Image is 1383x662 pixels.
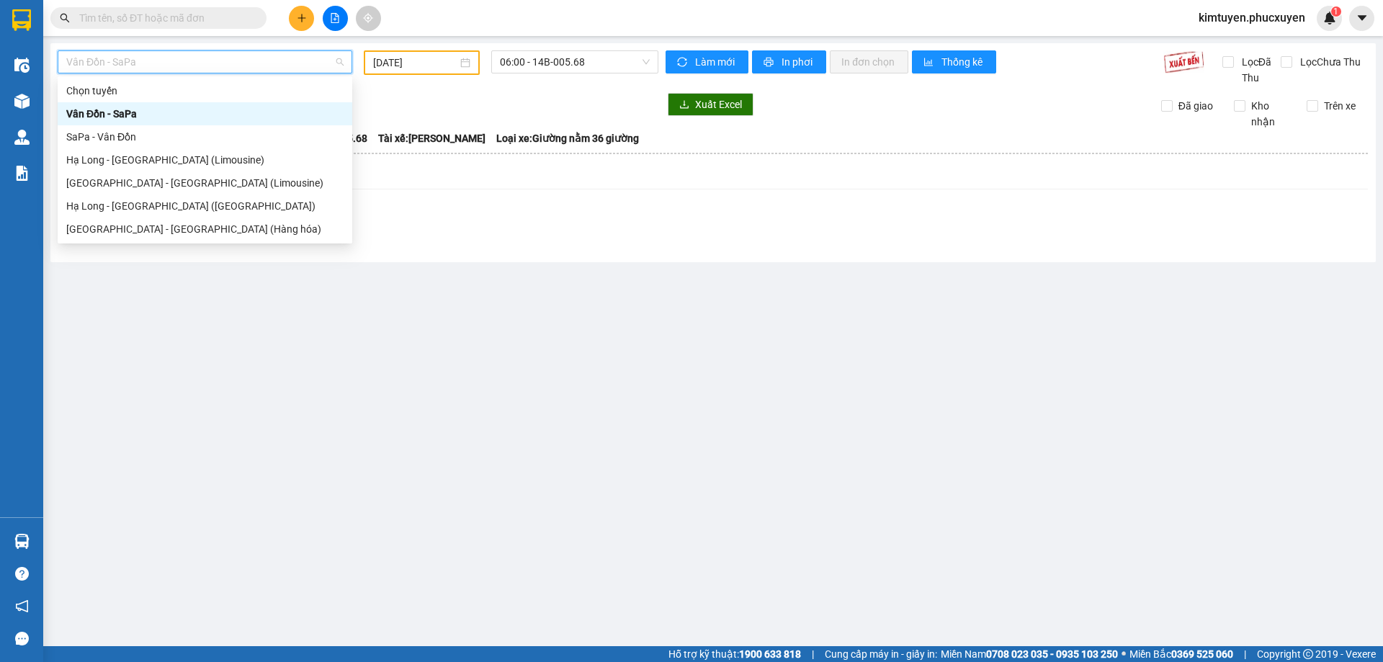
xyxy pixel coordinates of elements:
img: warehouse-icon [14,94,30,109]
div: Chọn tuyến [58,79,352,102]
img: logo-vxr [12,9,31,31]
img: 9k= [1163,50,1204,73]
span: Miền Nam [941,646,1118,662]
img: warehouse-icon [14,130,30,145]
span: Làm mới [695,54,737,70]
span: Kho nhận [1245,98,1296,130]
span: Vân Đồn - SaPa [66,51,344,73]
button: In đơn chọn [830,50,908,73]
span: copyright [1303,649,1313,659]
div: SaPa - Vân Đồn [66,129,344,145]
div: Hà Nội - Hạ Long (Limousine) [58,171,352,194]
strong: 0708 023 035 - 0935 103 250 [986,648,1118,660]
span: ⚪️ [1122,651,1126,657]
div: Hạ Long - [GEOGRAPHIC_DATA] ([GEOGRAPHIC_DATA]) [66,198,344,214]
button: caret-down [1349,6,1374,31]
span: 1 [1333,6,1338,17]
input: 01/07/2025 [373,55,457,71]
span: Cung cấp máy in - giấy in: [825,646,937,662]
input: Tìm tên, số ĐT hoặc mã đơn [79,10,249,26]
img: warehouse-icon [14,534,30,549]
button: bar-chartThống kê [912,50,996,73]
strong: 1900 633 818 [739,648,801,660]
span: bar-chart [923,57,936,68]
span: kimtuyen.phucxuyen [1187,9,1317,27]
span: Đã giao [1173,98,1219,114]
span: file-add [330,13,340,23]
span: search [60,13,70,23]
button: downloadXuất Excel [668,93,753,116]
div: Hạ Long - Hà Nội (Hàng hóa) [58,194,352,218]
span: plus [297,13,307,23]
span: Lọc Chưa Thu [1294,54,1363,70]
strong: 0369 525 060 [1171,648,1233,660]
span: Tài xế: [PERSON_NAME] [378,130,485,146]
span: Thống kê [941,54,985,70]
div: Hà Nội - Hạ Long (Hàng hóa) [58,218,352,241]
span: caret-down [1356,12,1369,24]
img: warehouse-icon [14,58,30,73]
span: notification [15,599,29,613]
div: [GEOGRAPHIC_DATA] - [GEOGRAPHIC_DATA] (Hàng hóa) [66,221,344,237]
span: printer [764,57,776,68]
span: message [15,632,29,645]
div: Hạ Long - Hà Nội (Limousine) [58,148,352,171]
img: icon-new-feature [1323,12,1336,24]
span: | [1244,646,1246,662]
div: Hạ Long - [GEOGRAPHIC_DATA] (Limousine) [66,152,344,168]
button: syncLàm mới [666,50,748,73]
button: printerIn phơi [752,50,826,73]
div: SaPa - Vân Đồn [58,125,352,148]
span: Loại xe: Giường nằm 36 giường [496,130,639,146]
button: file-add [323,6,348,31]
span: Hỗ trợ kỹ thuật: [668,646,801,662]
span: sync [677,57,689,68]
span: Trên xe [1318,98,1361,114]
div: Vân Đồn - SaPa [58,102,352,125]
span: 06:00 - 14B-005.68 [500,51,650,73]
span: aim [363,13,373,23]
img: solution-icon [14,166,30,181]
div: Chọn tuyến [66,83,344,99]
button: plus [289,6,314,31]
div: Vân Đồn - SaPa [66,106,344,122]
sup: 1 [1331,6,1341,17]
span: Lọc Đã Thu [1236,54,1281,86]
span: | [812,646,814,662]
span: In phơi [782,54,815,70]
span: Miền Bắc [1129,646,1233,662]
div: [GEOGRAPHIC_DATA] - [GEOGRAPHIC_DATA] (Limousine) [66,175,344,191]
button: aim [356,6,381,31]
span: question-circle [15,567,29,581]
